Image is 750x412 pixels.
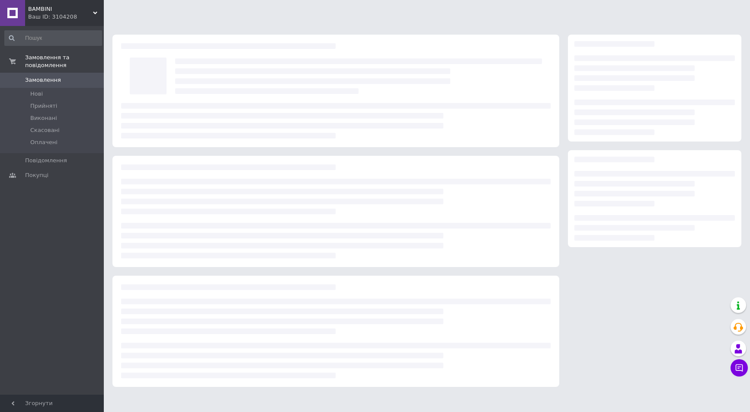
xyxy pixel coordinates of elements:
[731,359,748,377] button: Чат з покупцем
[28,13,104,21] div: Ваш ID: 3104208
[30,90,43,98] span: Нові
[28,5,93,13] span: BAMBINI
[30,126,60,134] span: Скасовані
[25,157,67,164] span: Повідомлення
[30,138,58,146] span: Оплачені
[25,54,104,69] span: Замовлення та повідомлення
[30,102,57,110] span: Прийняті
[25,76,61,84] span: Замовлення
[25,171,48,179] span: Покупці
[30,114,57,122] span: Виконані
[4,30,102,46] input: Пошук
